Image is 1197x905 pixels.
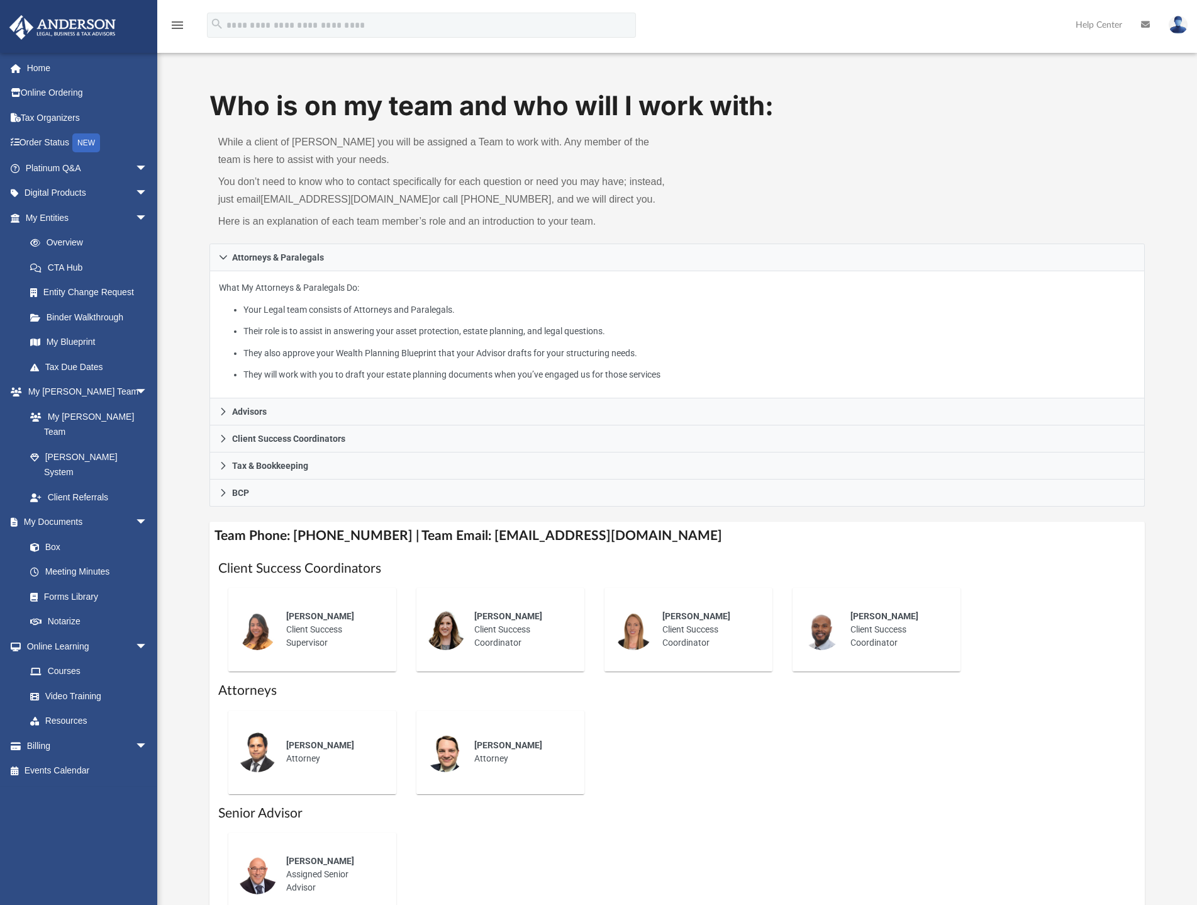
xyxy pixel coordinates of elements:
[18,404,154,444] a: My [PERSON_NAME] Team
[135,510,160,536] span: arrow_drop_down
[474,740,542,750] span: [PERSON_NAME]
[613,610,654,650] img: thumbnail
[135,379,160,405] span: arrow_drop_down
[243,346,1136,361] li: They also approve your Wealth Planning Blueprint that your Advisor drafts for your structuring ne...
[237,610,277,650] img: thumbnail
[654,601,764,658] div: Client Success Coordinator
[18,609,160,634] a: Notarize
[135,733,160,759] span: arrow_drop_down
[18,255,167,280] a: CTA Hub
[243,367,1136,383] li: They will work with you to draft your estate planning documents when you’ve engaged us for those ...
[18,659,160,684] a: Courses
[72,133,100,152] div: NEW
[277,846,387,903] div: Assigned Senior Advisor
[9,379,160,405] a: My [PERSON_NAME] Teamarrow_drop_down
[286,740,354,750] span: [PERSON_NAME]
[18,330,160,355] a: My Blueprint
[209,398,1145,425] a: Advisors
[232,461,308,470] span: Tax & Bookkeeping
[9,205,167,230] a: My Entitiesarrow_drop_down
[18,354,167,379] a: Tax Due Dates
[209,244,1145,271] a: Attorneys & Paralegals
[9,733,167,758] a: Billingarrow_drop_down
[18,305,167,330] a: Binder Walkthrough
[135,634,160,660] span: arrow_drop_down
[474,611,542,621] span: [PERSON_NAME]
[662,611,730,621] span: [PERSON_NAME]
[18,230,167,256] a: Overview
[218,213,669,230] p: Here is an explanation of each team member’s role and an introduction to your team.
[218,804,1137,823] h1: Senior Advisor
[6,15,120,40] img: Anderson Advisors Platinum Portal
[18,485,160,510] a: Client Referrals
[465,730,576,774] div: Attorney
[209,453,1145,480] a: Tax & Bookkeeping
[18,280,167,305] a: Entity Change Request
[465,601,576,658] div: Client Success Coordinator
[9,155,167,181] a: Platinum Q&Aarrow_drop_down
[18,534,154,559] a: Box
[218,682,1137,700] h1: Attorneys
[209,425,1145,453] a: Client Success Coordinators
[218,173,669,208] p: You don’t need to know who to contact specifically for each question or need you may have; instea...
[425,732,465,772] img: thumbnail
[135,155,160,181] span: arrow_drop_down
[18,559,160,585] a: Meeting Minutes
[277,730,387,774] div: Attorney
[218,133,669,169] p: While a client of [PERSON_NAME] you will be assigned a Team to work with. Any member of the team ...
[9,81,167,106] a: Online Ordering
[18,444,160,485] a: [PERSON_NAME] System
[170,18,185,33] i: menu
[18,709,160,734] a: Resources
[260,194,431,205] a: [EMAIL_ADDRESS][DOMAIN_NAME]
[286,856,354,866] span: [PERSON_NAME]
[277,601,387,658] div: Client Success Supervisor
[9,105,167,130] a: Tax Organizers
[135,205,160,231] span: arrow_drop_down
[9,634,160,659] a: Online Learningarrow_drop_down
[170,24,185,33] a: menu
[232,407,267,416] span: Advisors
[218,559,1137,578] h1: Client Success Coordinators
[237,732,277,772] img: thumbnail
[209,87,1145,125] h1: Who is on my team and who will I work with:
[18,683,154,709] a: Video Training
[209,480,1145,507] a: BCP
[9,181,167,206] a: Digital Productsarrow_drop_down
[9,510,160,535] a: My Documentsarrow_drop_down
[425,610,465,650] img: thumbnail
[9,758,167,784] a: Events Calendar
[135,181,160,206] span: arrow_drop_down
[209,522,1145,550] h4: Team Phone: [PHONE_NUMBER] | Team Email: [EMAIL_ADDRESS][DOMAIN_NAME]
[232,434,345,443] span: Client Success Coordinators
[18,584,154,609] a: Forms Library
[1169,16,1188,34] img: User Pic
[232,253,324,262] span: Attorneys & Paralegals
[232,488,249,497] span: BCP
[243,323,1136,339] li: Their role is to assist in answering your asset protection, estate planning, and legal questions.
[209,271,1145,399] div: Attorneys & Paralegals
[243,302,1136,318] li: Your Legal team consists of Attorneys and Paralegals.
[842,601,952,658] div: Client Success Coordinator
[286,611,354,621] span: [PERSON_NAME]
[9,55,167,81] a: Home
[850,611,918,621] span: [PERSON_NAME]
[219,280,1136,383] p: What My Attorneys & Paralegals Do:
[801,610,842,650] img: thumbnail
[210,17,224,31] i: search
[237,854,277,894] img: thumbnail
[9,130,167,156] a: Order StatusNEW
